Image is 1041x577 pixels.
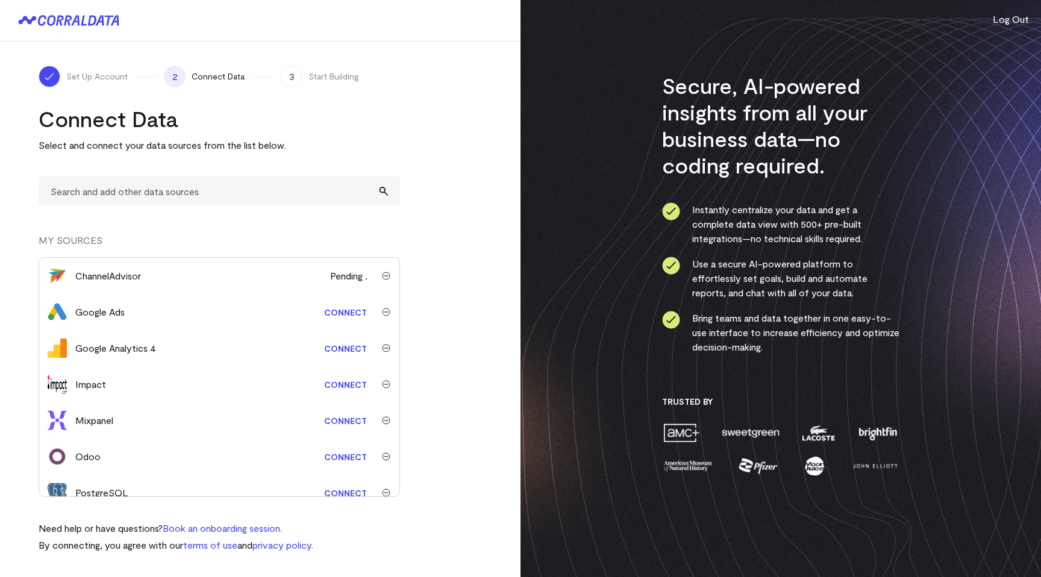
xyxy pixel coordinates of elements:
[662,202,900,246] li: Instantly centralize your data and get a complete data view with 500+ pre-built integrations—no t...
[75,413,113,428] div: Mixpanel
[75,269,141,283] div: ChannelAdvisor
[318,446,373,468] a: Connect
[801,422,836,443] img: lacoste-7a6b0538.png
[330,269,373,283] span: Pending
[318,482,373,504] a: Connect
[48,338,67,358] img: google_analytics_4-4ee20295.svg
[662,311,900,354] li: Bring teams and data together in one easy-to-use interface to increase efficiency and optimize de...
[281,66,302,87] span: 3
[382,488,390,497] img: trash-40e54a27.svg
[318,373,373,396] a: Connect
[75,485,128,500] div: PostgreSQL
[75,305,125,319] div: Google Ads
[39,105,400,132] h2: Connect Data
[39,538,313,552] p: By connecting, you agree with our and
[721,422,781,443] img: sweetgreen-1d1fb32c.png
[308,70,359,83] span: Start Building
[737,455,779,476] img: pfizer-e137f5fc.png
[75,449,101,464] div: Odoo
[48,266,67,285] img: channel_advisor-253d79db.svg
[183,539,237,550] a: terms of use
[48,483,67,502] img: postgres-5a1a2aed.svg
[252,539,313,550] a: privacy policy.
[802,455,827,476] img: moon-juice-c312e729.png
[75,341,156,355] div: Google Analytics 4
[192,70,245,83] span: Connect Data
[382,416,390,425] img: trash-40e54a27.svg
[993,12,1029,27] button: Log Out
[318,301,373,323] a: Connect
[48,411,67,430] img: mixpanel-dc8f5fa7.svg
[662,257,680,275] img: ico-check-circle-4b19435c.svg
[39,521,313,535] p: Need help or have questions?
[48,447,67,466] img: odoo-0549de51.svg
[382,344,390,352] img: trash-40e54a27.svg
[662,311,680,329] img: ico-check-circle-4b19435c.svg
[382,452,390,461] img: trash-40e54a27.svg
[662,202,680,220] img: ico-check-circle-4b19435c.svg
[382,308,390,316] img: trash-40e54a27.svg
[382,380,390,388] img: trash-40e54a27.svg
[382,272,390,280] img: trash-40e54a27.svg
[43,70,55,83] img: ico-check-white-5ff98cb1.svg
[39,233,400,257] div: MY SOURCES
[318,410,373,432] a: Connect
[856,422,899,443] img: brightfin-a251e171.png
[39,138,400,152] p: Select and connect your data sources from the list below.
[662,422,701,443] img: amc-0b11a8f1.png
[318,337,373,360] a: Connect
[662,72,900,178] h3: Secure, AI-powered insights from all your business data—no coding required.
[164,66,186,87] span: 2
[39,176,400,206] input: Search and add other data sources
[662,455,714,476] img: amnh-5afada46.png
[163,522,282,534] a: Book an onboarding session.
[48,302,67,322] img: google_ads-c8121f33.png
[75,377,106,391] div: Impact
[851,455,899,476] img: john-elliott-25751c40.png
[662,396,900,407] h3: Trusted By
[48,375,67,394] img: impact-33625990.svg
[662,257,900,300] li: Use a secure AI-powered platform to effortlessly set goals, build and automate reports, and chat ...
[66,70,128,83] span: Set Up Account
